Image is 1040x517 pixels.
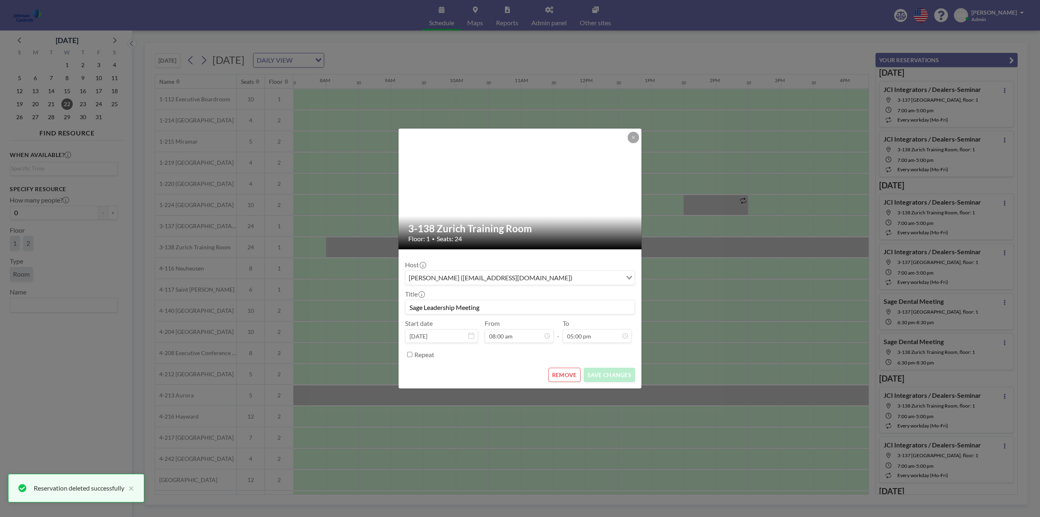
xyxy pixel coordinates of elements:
label: Start date [405,319,433,327]
input: Search for option [575,273,621,283]
h2: 3-138 Zurich Training Room [408,223,633,235]
span: • [432,236,435,242]
span: Floor: 1 [408,235,430,243]
label: Title [405,290,424,298]
div: Reservation deleted successfully [34,483,124,493]
label: Repeat [414,351,434,359]
label: Host [405,261,425,269]
div: Search for option [405,271,635,285]
button: REMOVE [548,368,581,382]
button: SAVE CHANGES [584,368,635,382]
button: close [124,483,134,493]
label: From [485,319,500,327]
label: To [563,319,569,327]
span: - [557,322,559,340]
input: (No title) [405,300,635,314]
span: Seats: 24 [437,235,462,243]
span: [PERSON_NAME] ([EMAIL_ADDRESS][DOMAIN_NAME]) [407,273,574,283]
